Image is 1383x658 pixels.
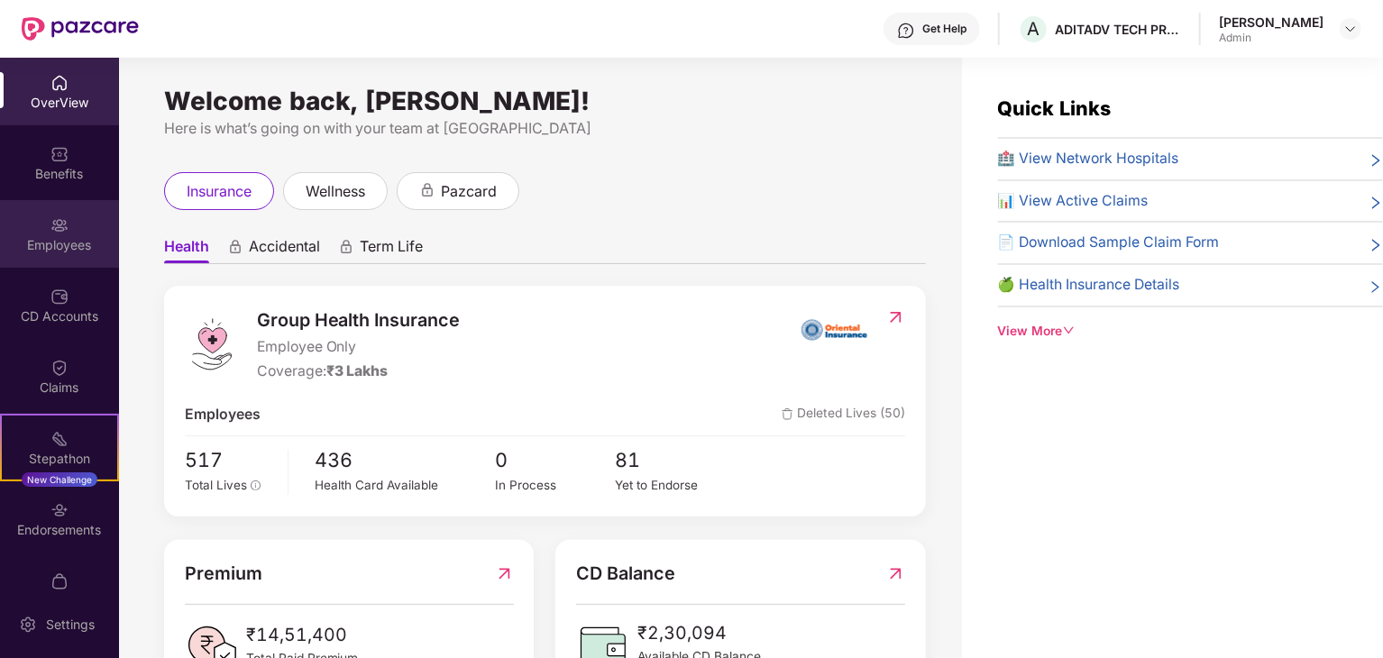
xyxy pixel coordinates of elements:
[50,74,69,92] img: svg+xml;base64,PHN2ZyBpZD0iSG9tZSIgeG1sbnM9Imh0dHA6Ly93d3cudzMub3JnLzIwMDAvc3ZnIiB3aWR0aD0iMjAiIG...
[1063,324,1076,337] span: down
[246,621,359,649] span: ₹14,51,400
[616,445,736,476] span: 81
[249,237,320,263] span: Accidental
[998,274,1180,297] span: 🍏 Health Insurance Details
[185,478,247,492] span: Total Lives
[316,445,496,476] span: 436
[50,216,69,234] img: svg+xml;base64,PHN2ZyBpZD0iRW1wbG95ZWVzIiB4bWxucz0iaHR0cDovL3d3dy53My5vcmcvMjAwMC9zdmciIHdpZHRoPS...
[616,476,736,495] div: Yet to Endorse
[257,306,461,334] span: Group Health Insurance
[50,145,69,163] img: svg+xml;base64,PHN2ZyBpZD0iQmVuZWZpdHMiIHhtbG5zPSJodHRwOi8vd3d3LnczLm9yZy8yMDAwL3N2ZyIgd2lkdGg9Ij...
[998,190,1149,213] span: 📊 View Active Claims
[441,180,497,203] span: pazcard
[360,237,423,263] span: Term Life
[22,472,97,487] div: New Challenge
[1369,235,1383,254] span: right
[637,619,761,647] span: ₹2,30,094
[19,616,37,634] img: svg+xml;base64,PHN2ZyBpZD0iU2V0dGluZy0yMHgyMCIgeG1sbnM9Imh0dHA6Ly93d3cudzMub3JnLzIwMDAvc3ZnIiB3aW...
[185,317,239,371] img: logo
[801,306,868,352] img: insurerIcon
[886,308,905,326] img: RedirectIcon
[495,445,615,476] span: 0
[998,232,1220,254] span: 📄 Download Sample Claim Form
[257,336,461,359] span: Employee Only
[1369,278,1383,297] span: right
[50,288,69,306] img: svg+xml;base64,PHN2ZyBpZD0iQ0RfQWNjb3VudHMiIGRhdGEtbmFtZT0iQ0QgQWNjb3VudHMiIHhtbG5zPSJodHRwOi8vd3...
[185,560,262,588] span: Premium
[2,450,117,468] div: Stepathon
[1369,194,1383,213] span: right
[576,560,675,588] span: CD Balance
[326,362,389,379] span: ₹3 Lakhs
[164,117,926,140] div: Here is what’s going on with your team at [GEOGRAPHIC_DATA]
[1219,31,1323,45] div: Admin
[922,22,966,36] div: Get Help
[257,361,461,383] div: Coverage:
[1028,18,1040,40] span: A
[251,480,261,491] span: info-circle
[41,616,100,634] div: Settings
[1219,14,1323,31] div: [PERSON_NAME]
[185,404,261,426] span: Employees
[50,359,69,377] img: svg+xml;base64,PHN2ZyBpZD0iQ2xhaW0iIHhtbG5zPSJodHRwOi8vd3d3LnczLm9yZy8yMDAwL3N2ZyIgd2lkdGg9IjIwIi...
[50,501,69,519] img: svg+xml;base64,PHN2ZyBpZD0iRW5kb3JzZW1lbnRzIiB4bWxucz0iaHR0cDovL3d3dy53My5vcmcvMjAwMC9zdmciIHdpZH...
[495,476,615,495] div: In Process
[22,17,139,41] img: New Pazcare Logo
[897,22,915,40] img: svg+xml;base64,PHN2ZyBpZD0iSGVscC0zMngzMiIgeG1sbnM9Imh0dHA6Ly93d3cudzMub3JnLzIwMDAvc3ZnIiB3aWR0aD...
[316,476,496,495] div: Health Card Available
[227,239,243,255] div: animation
[998,148,1179,170] span: 🏥 View Network Hospitals
[998,322,1383,342] div: View More
[50,430,69,448] img: svg+xml;base64,PHN2ZyB4bWxucz0iaHR0cDovL3d3dy53My5vcmcvMjAwMC9zdmciIHdpZHRoPSIyMSIgaGVpZ2h0PSIyMC...
[164,94,926,108] div: Welcome back, [PERSON_NAME]!
[338,239,354,255] div: animation
[886,560,905,588] img: RedirectIcon
[495,560,514,588] img: RedirectIcon
[998,96,1112,120] span: Quick Links
[419,182,435,198] div: animation
[187,180,252,203] span: insurance
[1343,22,1358,36] img: svg+xml;base64,PHN2ZyBpZD0iRHJvcGRvd24tMzJ4MzIiIHhtbG5zPSJodHRwOi8vd3d3LnczLm9yZy8yMDAwL3N2ZyIgd2...
[782,408,793,420] img: deleteIcon
[50,572,69,590] img: svg+xml;base64,PHN2ZyBpZD0iTXlfT3JkZXJzIiBkYXRhLW5hbWU9Ik15IE9yZGVycyIgeG1sbnM9Imh0dHA6Ly93d3cudz...
[782,404,905,426] span: Deleted Lives (50)
[306,180,365,203] span: wellness
[1055,21,1181,38] div: ADITADV TECH PRIVATE LIMITED
[1369,151,1383,170] span: right
[164,237,209,263] span: Health
[185,445,275,476] span: 517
